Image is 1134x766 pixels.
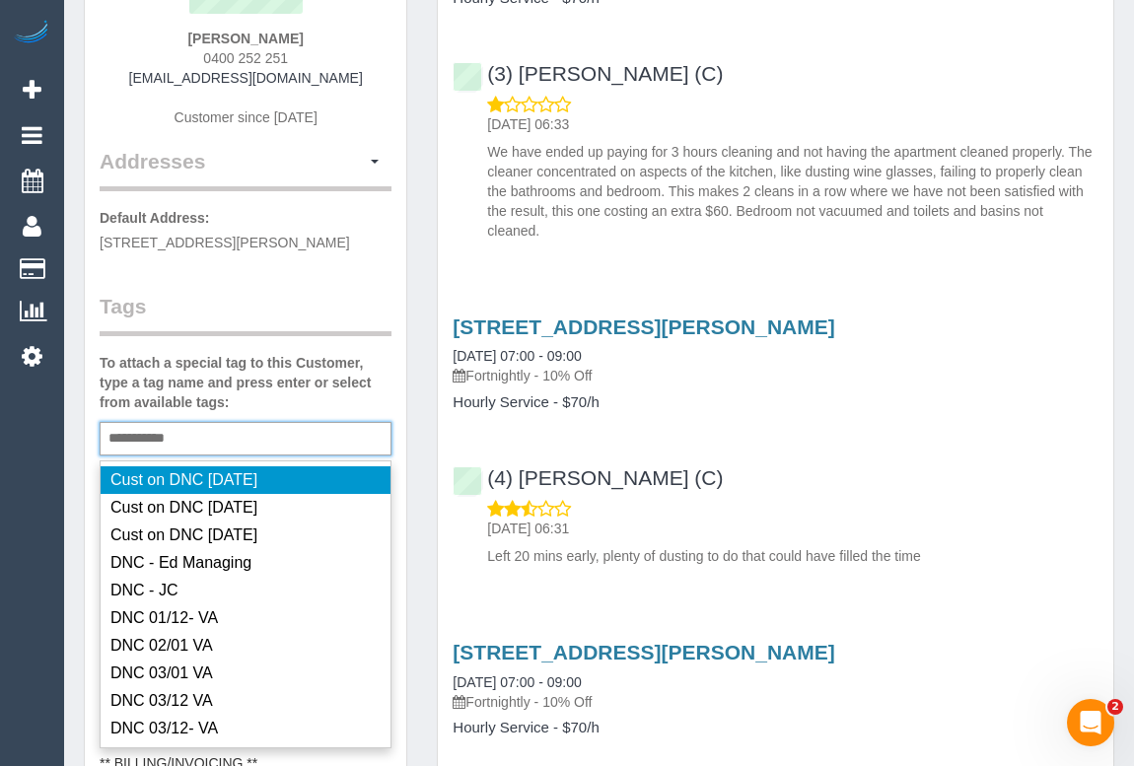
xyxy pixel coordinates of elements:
[453,674,581,690] a: [DATE] 07:00 - 09:00
[453,348,581,364] a: [DATE] 07:00 - 09:00
[100,353,391,412] label: To attach a special tag to this Customer, type a tag name and press enter or select from availabl...
[187,31,303,46] strong: [PERSON_NAME]
[453,466,723,489] a: (4) [PERSON_NAME] (C)
[110,609,218,626] span: DNC 01/12- VA
[453,641,834,663] a: [STREET_ADDRESS][PERSON_NAME]
[453,692,1099,712] p: Fortnightly - 10% Off
[487,519,1099,538] p: [DATE] 06:31
[1107,699,1123,715] span: 2
[1067,699,1114,746] iframe: Intercom live chat
[453,315,834,338] a: [STREET_ADDRESS][PERSON_NAME]
[110,499,257,516] span: Cust on DNC [DATE]
[100,292,391,336] legend: Tags
[110,554,251,571] span: DNC - Ed Managing
[110,692,213,709] span: DNC 03/12 VA
[487,546,1099,566] p: Left 20 mins early, plenty of dusting to do that could have filled the time
[203,50,288,66] span: 0400 252 251
[129,70,363,86] a: [EMAIL_ADDRESS][DOMAIN_NAME]
[453,62,723,85] a: (3) [PERSON_NAME] (C)
[110,526,257,543] span: Cust on DNC [DATE]
[487,114,1099,134] p: [DATE] 06:33
[12,20,51,47] img: Automaid Logo
[100,235,350,250] span: [STREET_ADDRESS][PERSON_NAME]
[110,664,213,681] span: DNC 03/01 VA
[110,637,213,654] span: DNC 02/01 VA
[453,366,1099,385] p: Fortnightly - 10% Off
[110,471,257,488] span: Cust on DNC [DATE]
[487,142,1099,241] p: We have ended up paying for 3 hours cleaning and not having the apartment cleaned properly. The c...
[100,208,210,228] label: Default Address:
[453,720,1099,736] h4: Hourly Service - $70/h
[110,720,218,736] span: DNC 03/12- VA
[175,109,318,125] span: Customer since [DATE]
[453,394,1099,411] h4: Hourly Service - $70/h
[110,582,177,598] span: DNC - JC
